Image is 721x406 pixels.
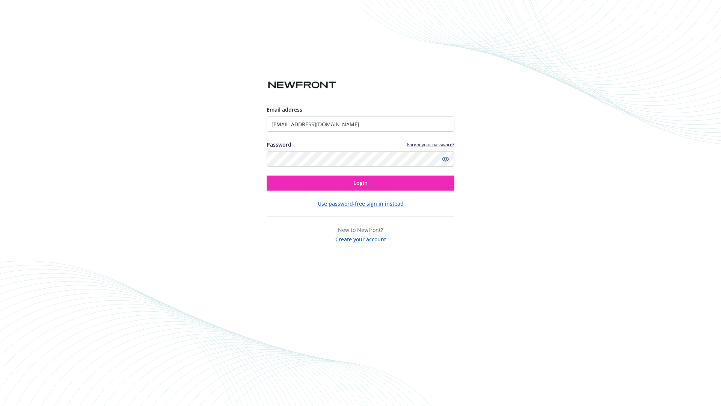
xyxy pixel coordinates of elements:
[267,176,454,191] button: Login
[267,117,454,132] input: Enter your email
[318,200,404,208] button: Use password-free sign in instead
[267,106,302,113] span: Email address
[338,226,383,233] span: New to Newfront?
[267,79,338,92] img: Newfront logo
[441,155,450,164] a: Show password
[267,151,454,167] input: Enter your password
[267,141,291,148] label: Password
[335,234,386,243] button: Create your account
[353,179,368,186] span: Login
[407,141,454,148] a: Forgot your password?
